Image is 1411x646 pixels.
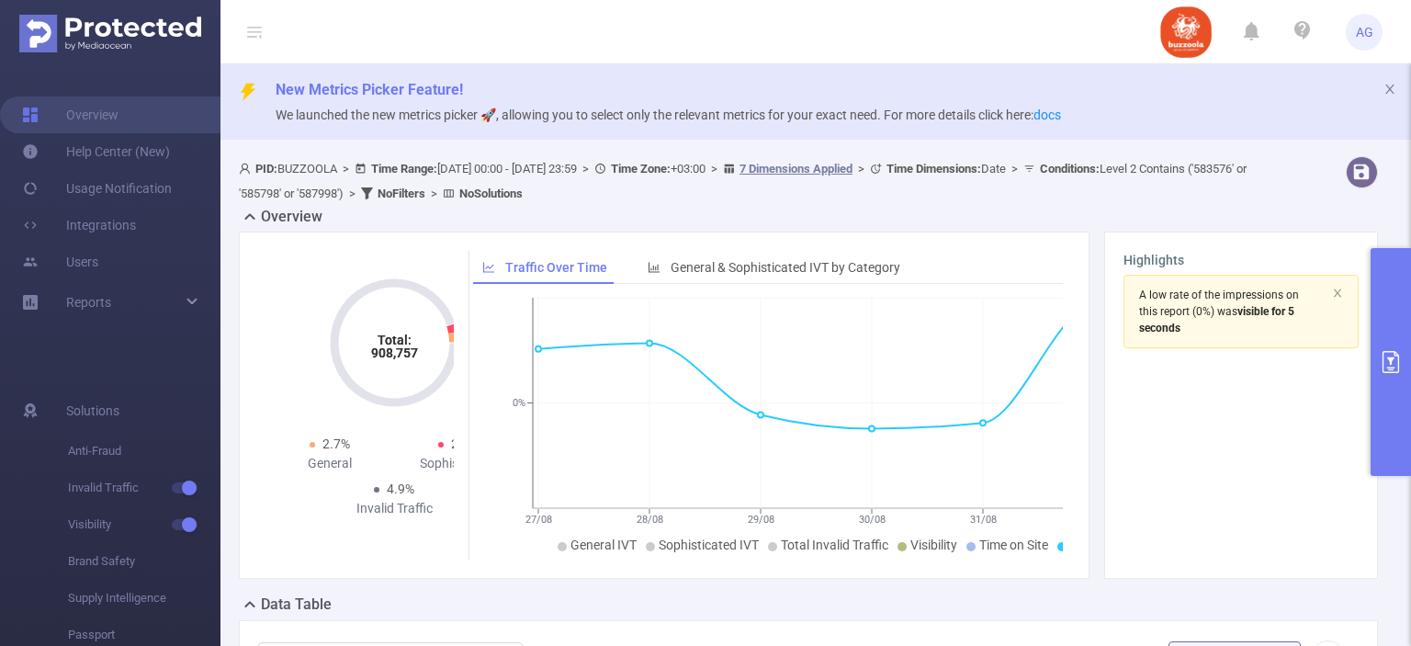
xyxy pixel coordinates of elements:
[852,162,870,176] span: >
[239,163,255,175] i: icon: user
[482,261,495,274] i: icon: line-chart
[1332,283,1343,303] button: icon: close
[371,346,418,360] tspan: 908,757
[371,162,437,176] b: Time Range:
[979,538,1048,552] span: Time on Site
[68,506,220,543] span: Visibility
[886,162,1006,176] span: Date
[276,81,463,98] span: New Metrics Picker Feature!
[1383,83,1396,96] i: icon: close
[459,187,523,200] b: No Solutions
[705,162,723,176] span: >
[68,433,220,470] span: Anti-Fraud
[1006,162,1023,176] span: >
[337,162,355,176] span: >
[378,187,425,200] b: No Filters
[22,244,98,280] a: Users
[637,514,663,526] tspan: 28/08
[859,514,886,526] tspan: 30/08
[1033,108,1061,122] a: docs
[322,436,350,451] span: 2.7%
[68,470,220,506] span: Invalid Traffic
[451,436,479,451] span: 2.2%
[1356,14,1373,51] span: AG
[239,83,257,101] i: icon: thunderbolt
[748,514,774,526] tspan: 29/08
[781,538,888,552] span: Total Invalid Traffic
[66,284,111,321] a: Reports
[659,538,759,552] span: Sophisticated IVT
[344,187,361,200] span: >
[505,260,607,275] span: Traffic Over Time
[1123,251,1359,270] h3: Highlights
[1040,162,1100,176] b: Conditions :
[1332,288,1343,299] i: icon: close
[886,162,981,176] b: Time Dimensions :
[1383,79,1396,99] button: icon: close
[1139,289,1299,318] span: A low rate of the impressions on this report
[22,207,136,244] a: Integrations
[577,162,594,176] span: >
[570,538,637,552] span: General IVT
[525,514,552,526] tspan: 27/08
[611,162,671,176] b: Time Zone:
[68,580,220,617] span: Supply Intelligence
[261,206,322,228] h2: Overview
[330,499,458,518] div: Invalid Traffic
[22,133,170,170] a: Help Center (New)
[387,482,414,496] span: 4.9%
[671,260,900,275] span: General & Sophisticated IVT by Category
[261,594,332,616] h2: Data Table
[648,261,660,274] i: icon: bar-chart
[22,96,119,133] a: Overview
[378,333,412,347] tspan: Total:
[910,538,957,552] span: Visibility
[970,514,997,526] tspan: 31/08
[22,170,172,207] a: Usage Notification
[739,162,852,176] u: 7 Dimensions Applied
[513,398,525,410] tspan: 0%
[265,454,394,473] div: General
[19,15,201,52] img: Protected Media
[1139,289,1299,334] span: (0%)
[66,295,111,310] span: Reports
[239,162,1247,200] span: BUZZOOLA [DATE] 00:00 - [DATE] 23:59 +03:00
[276,108,1061,122] span: We launched the new metrics picker 🚀, allowing you to select only the relevant metrics for your e...
[66,392,119,429] span: Solutions
[255,162,277,176] b: PID:
[394,454,523,473] div: Sophisticated
[425,187,443,200] span: >
[68,543,220,580] span: Brand Safety
[1139,305,1294,334] span: was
